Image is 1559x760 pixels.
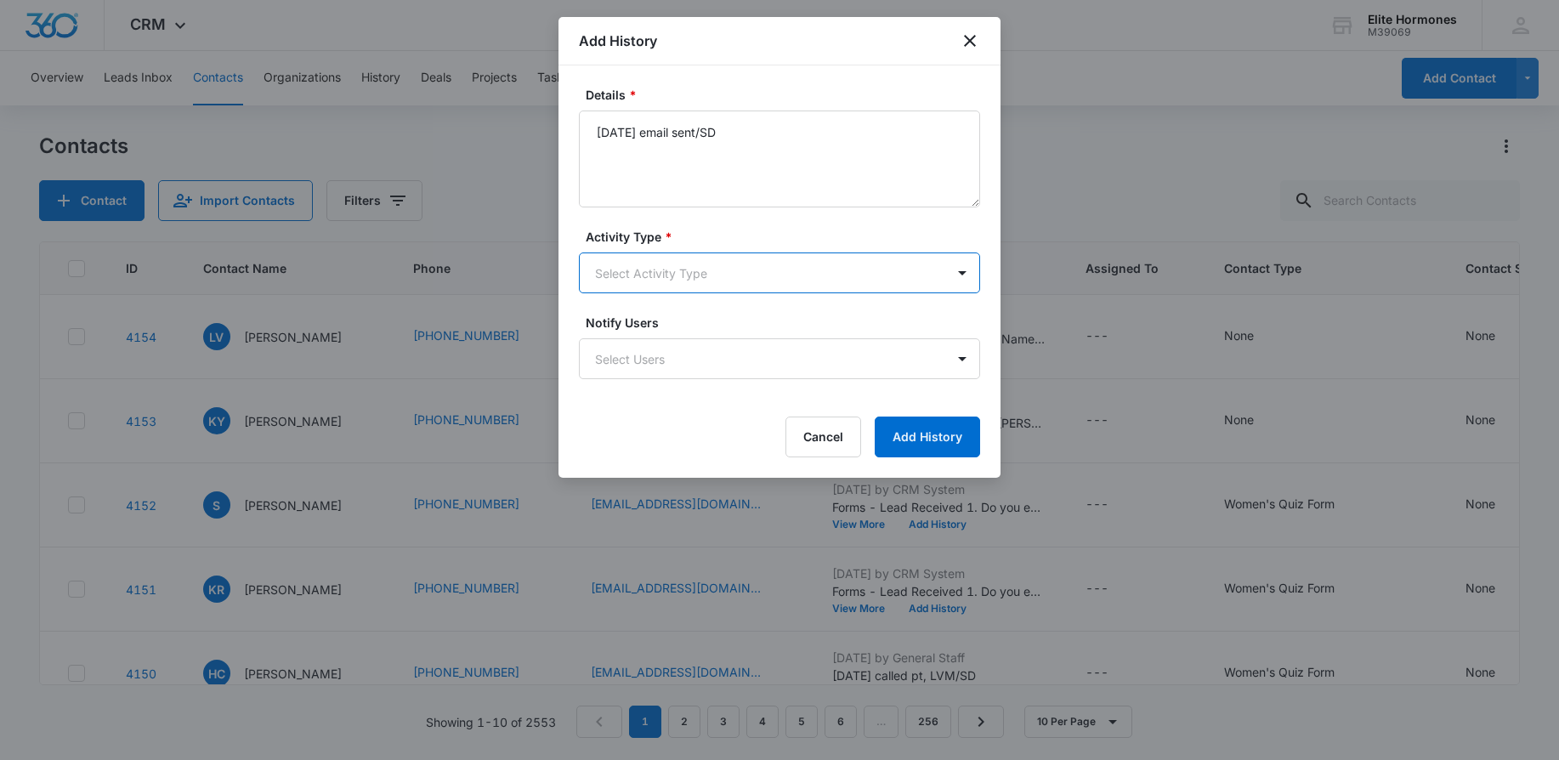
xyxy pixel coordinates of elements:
[586,314,987,332] label: Notify Users
[586,228,987,246] label: Activity Type
[579,31,657,51] h1: Add History
[960,31,980,51] button: close
[785,417,861,457] button: Cancel
[586,86,987,104] label: Details
[875,417,980,457] button: Add History
[579,111,980,207] textarea: [DATE] email sent/SD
